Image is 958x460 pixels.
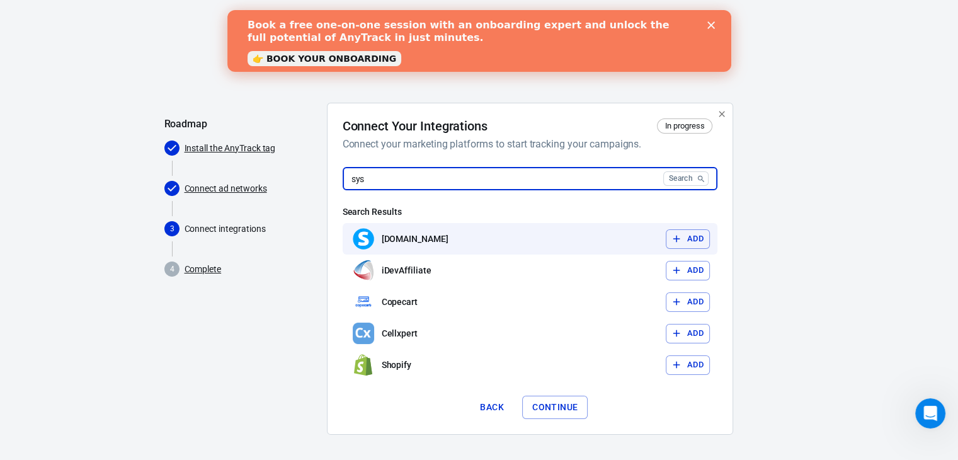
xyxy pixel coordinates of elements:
[185,142,276,155] a: Install the AnyTrack tag
[522,396,588,419] button: Continue
[343,136,712,152] h6: Connect your marketing platforms to start tracking your campaigns.
[227,10,731,72] iframe: Intercom live chat banner
[185,182,267,195] a: Connect ad networks
[343,205,717,218] h6: Search Results
[343,167,658,190] input: Search for an integration
[343,118,488,134] h4: Connect Your Integrations
[353,354,374,376] img: Shopify
[382,296,418,309] p: Copecart
[663,171,709,186] button: Search
[353,323,374,344] img: Cellxpert
[915,398,945,428] iframe: Intercom live chat
[472,396,512,419] button: Back
[169,224,174,233] text: 3
[382,233,448,246] p: [DOMAIN_NAME]
[164,20,794,42] div: AnyTrack
[660,120,709,132] span: In progress
[353,228,374,250] img: Systeme.io
[169,265,174,273] text: 4
[666,355,710,375] button: Add
[353,291,374,313] img: Copecart
[666,292,710,312] button: Add
[382,327,418,340] p: Cellxpert
[164,118,317,130] h5: Roadmap
[185,263,222,276] a: Complete
[382,359,412,372] p: Shopify
[666,324,710,343] button: Add
[353,260,374,281] img: iDevAffiliate
[666,261,710,280] button: Add
[382,264,431,277] p: iDevAffiliate
[185,222,317,236] p: Connect integrations
[480,11,493,19] div: Close
[666,229,710,249] button: Add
